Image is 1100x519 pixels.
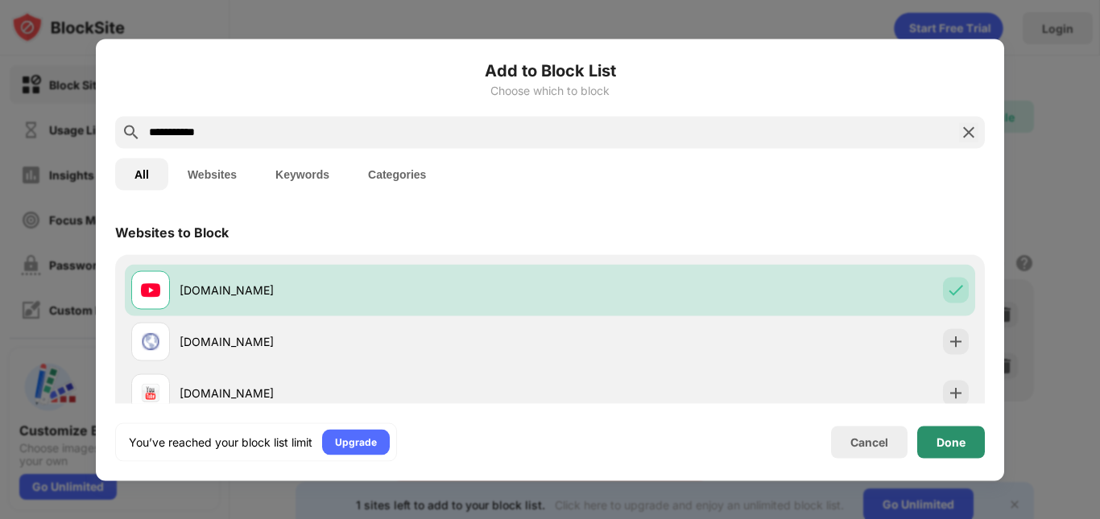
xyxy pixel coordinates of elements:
button: Keywords [256,158,349,190]
div: [DOMAIN_NAME] [180,282,550,299]
div: Websites to Block [115,224,229,240]
img: search-close [959,122,978,142]
img: favicons [141,280,160,299]
div: Done [937,435,966,448]
div: Cancel [850,435,888,449]
button: Websites [168,158,256,190]
div: [DOMAIN_NAME] [180,333,550,350]
button: All [115,158,168,190]
h6: Add to Block List [115,58,985,82]
img: favicons [141,383,160,402]
div: [DOMAIN_NAME] [180,385,550,402]
img: favicons [141,332,160,351]
img: search.svg [122,122,141,142]
div: Choose which to block [115,84,985,97]
div: Upgrade [335,434,377,450]
button: Categories [349,158,445,190]
div: You’ve reached your block list limit [129,434,312,450]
